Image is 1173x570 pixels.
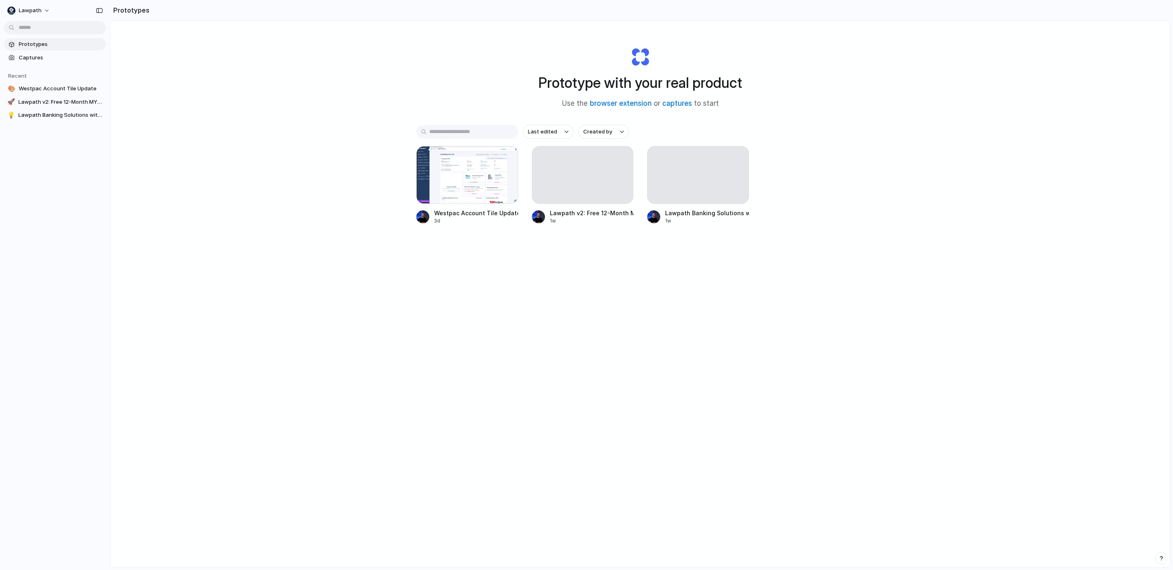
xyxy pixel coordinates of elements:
span: Lawpath Banking Solutions with Credit Card CTA [18,111,103,119]
h1: Prototype with your real product [538,72,742,94]
span: Lawpath v2: Free 12-Month MYOB Offer [18,98,103,106]
a: 💡Lawpath Banking Solutions with Credit Card CTA [4,109,106,121]
a: Captures [4,52,106,64]
button: Created by [578,125,629,139]
span: Recent [8,72,27,79]
span: Created by [583,128,612,136]
div: 1w [665,217,749,225]
div: Lawpath v2: Free 12-Month MYOB Offer [550,209,634,217]
a: 🎨Westpac Account Tile Update [4,83,106,95]
a: browser extension [590,99,652,107]
div: 🎨 [7,85,15,93]
span: Last edited [528,128,557,136]
div: Westpac Account Tile Update [434,209,518,217]
span: Westpac Account Tile Update [19,85,103,93]
a: captures [662,99,692,107]
a: Prototypes [4,38,106,50]
button: Last edited [523,125,573,139]
h2: Prototypes [110,5,149,15]
a: Lawpath v2: Free 12-Month MYOB Offer1w [532,146,634,225]
a: Westpac Account Tile UpdateWestpac Account Tile Update3d [416,146,518,225]
span: Use the or to start [562,98,719,109]
div: 💡 [7,111,15,119]
div: 3d [434,217,518,225]
div: Lawpath Banking Solutions with Credit Card CTA [665,209,749,217]
button: Lawpath [4,4,54,17]
span: Prototypes [19,40,103,48]
span: Lawpath [19,7,42,15]
span: Captures [19,54,103,62]
div: 🚀 [7,98,15,106]
div: 1w [550,217,634,225]
a: Lawpath Banking Solutions with Credit Card CTA1w [647,146,749,225]
a: 🚀Lawpath v2: Free 12-Month MYOB Offer [4,96,106,108]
